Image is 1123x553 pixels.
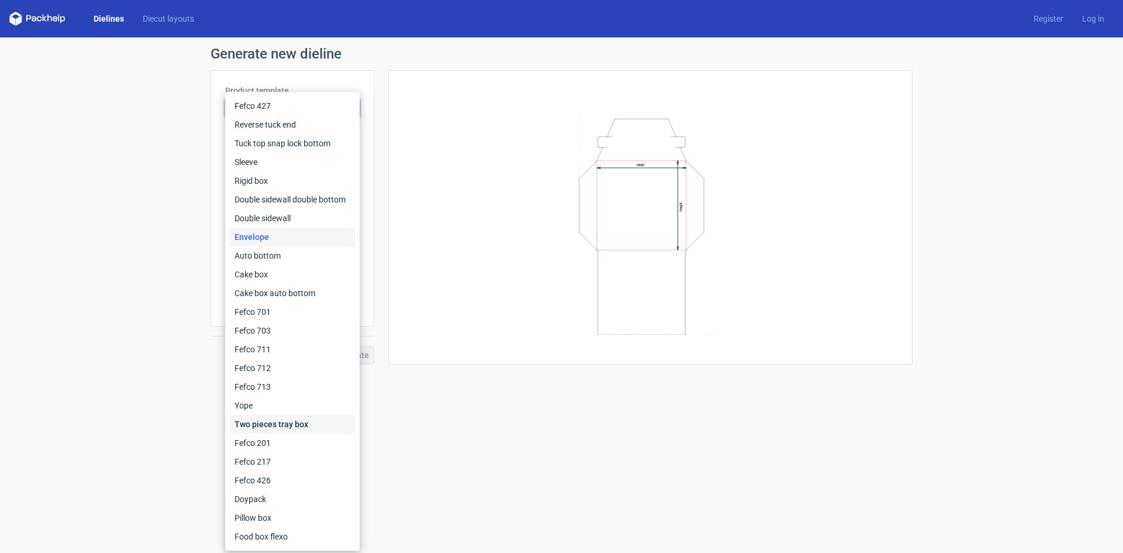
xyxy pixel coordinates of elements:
[678,202,683,211] text: Height
[230,209,355,228] div: Double sidewall
[225,85,360,97] label: Product template
[230,527,355,546] div: Food box flexo
[230,284,355,303] div: Cake box auto bottom
[230,340,355,359] div: Fefco 711
[1073,13,1114,25] a: Log in
[230,490,355,509] div: Doypack
[230,153,355,171] div: Sleeve
[133,13,204,25] a: Diecut layouts
[230,359,355,377] div: Fefco 712
[230,471,355,490] div: Fefco 426
[636,163,645,167] text: Width
[230,415,355,434] div: Two pieces tray box
[230,115,355,134] div: Reverse tuck end
[230,246,355,265] div: Auto bottom
[230,134,355,153] div: Tuck top snap lock bottom
[230,321,355,340] div: Fefco 703
[230,452,355,471] div: Fefco 217
[230,377,355,396] div: Fefco 713
[230,190,355,209] div: Double sidewall double bottom
[230,228,355,246] div: Envelope
[230,171,355,190] div: Rigid box
[230,97,355,115] div: Fefco 427
[230,265,355,284] div: Cake box
[230,396,355,415] div: Yope
[211,47,912,61] h1: Generate new dieline
[1024,13,1073,25] a: Register
[230,434,355,452] div: Fefco 201
[84,13,133,25] a: Dielines
[230,509,355,527] div: Pillow box
[230,303,355,321] div: Fefco 701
